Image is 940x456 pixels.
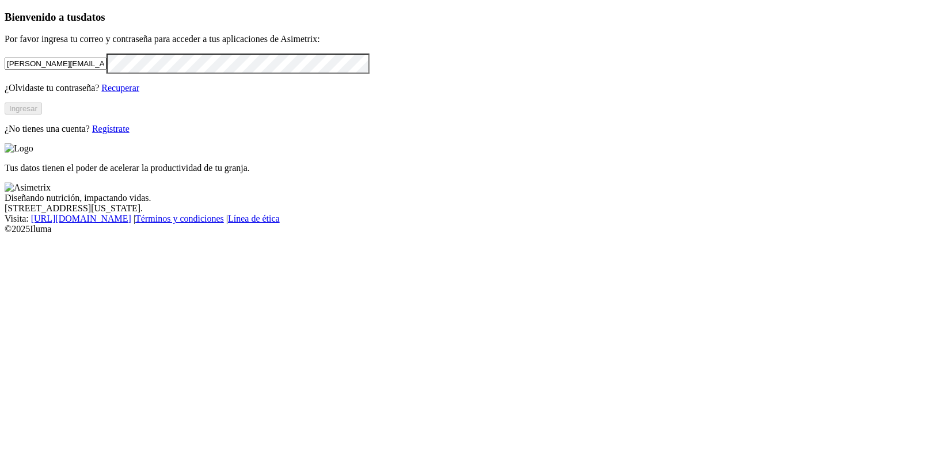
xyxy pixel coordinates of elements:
[5,143,33,154] img: Logo
[5,163,935,173] p: Tus datos tienen el poder de acelerar la productividad de tu granja.
[81,11,105,23] span: datos
[101,83,139,93] a: Recuperar
[5,224,935,234] div: © 2025 Iluma
[135,214,224,223] a: Términos y condiciones
[5,183,51,193] img: Asimetrix
[92,124,130,134] a: Regístrate
[5,11,935,24] h3: Bienvenido a tus
[5,203,935,214] div: [STREET_ADDRESS][US_STATE].
[5,83,935,93] p: ¿Olvidaste tu contraseña?
[5,102,42,115] button: Ingresar
[228,214,280,223] a: Línea de ética
[5,58,106,70] input: Tu correo
[5,34,935,44] p: Por favor ingresa tu correo y contraseña para acceder a tus aplicaciones de Asimetrix:
[5,193,935,203] div: Diseñando nutrición, impactando vidas.
[31,214,131,223] a: [URL][DOMAIN_NAME]
[5,214,935,224] div: Visita : | |
[5,124,935,134] p: ¿No tienes una cuenta?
